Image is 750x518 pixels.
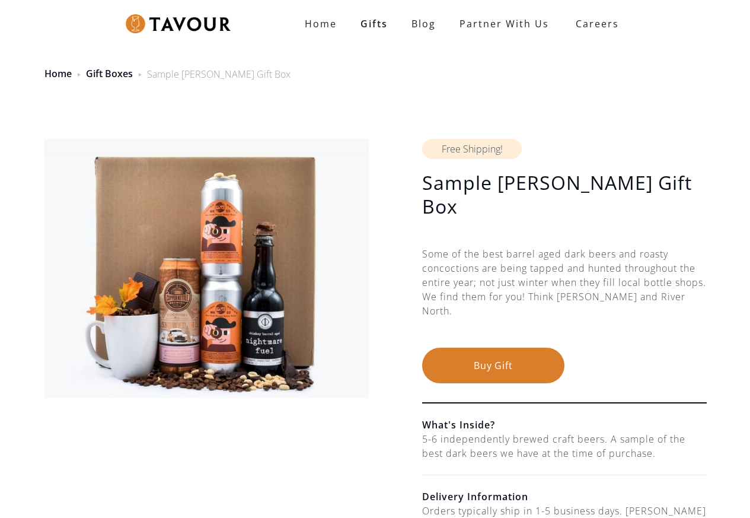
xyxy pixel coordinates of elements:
a: Blog [400,12,448,36]
div: Free Shipping! [422,139,522,159]
h1: Sample [PERSON_NAME] Gift Box [422,171,707,218]
div: Some of the best barrel aged dark beers and roasty concoctions are being tapped and hunted throug... [422,247,707,348]
a: Gift Boxes [86,67,133,80]
a: partner with us [448,12,561,36]
a: Home [44,67,72,80]
a: Home [293,12,349,36]
h6: Delivery Information [422,490,707,504]
strong: Home [305,17,337,30]
a: Careers [561,7,628,40]
strong: Careers [576,12,619,36]
button: Buy Gift [422,348,564,383]
h6: What's Inside? [422,418,707,432]
div: Sample [PERSON_NAME] Gift Box [147,67,291,81]
div: 5-6 independently brewed craft beers. A sample of the best dark beers we have at the time of purc... [422,432,707,460]
a: Gifts [349,12,400,36]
